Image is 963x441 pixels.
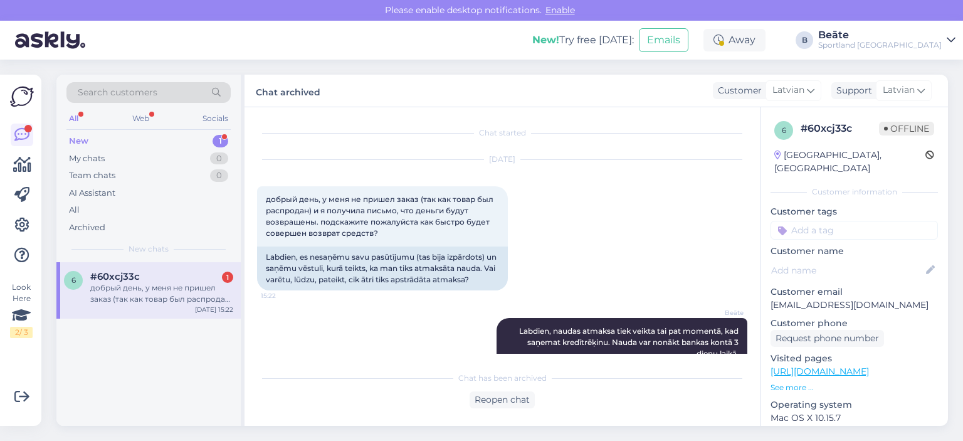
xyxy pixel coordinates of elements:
span: добрый день, у меня не пришел заказ (так как товар был распродан) и я получила письмо, что деньги... [266,194,495,238]
p: Customer phone [771,317,938,330]
input: Add a tag [771,221,938,240]
span: Beāte [697,308,744,317]
div: Web [130,110,152,127]
div: Beāte [818,30,942,40]
div: All [66,110,81,127]
div: 2 / 3 [10,327,33,338]
span: New chats [129,243,169,255]
p: Customer tags [771,205,938,218]
div: Support [831,84,872,97]
div: Socials [200,110,231,127]
div: [DATE] [257,154,747,165]
span: 6 [782,125,786,135]
button: Emails [639,28,688,52]
p: See more ... [771,382,938,393]
p: Mac OS X 10.15.7 [771,412,938,425]
a: [URL][DOMAIN_NAME] [771,366,869,377]
span: Offline [879,122,934,135]
span: Search customers [78,86,157,99]
span: 15:22 [261,291,308,300]
div: Request phone number [771,330,884,347]
span: Labdien, naudas atmaksa tiek veikta tai pat momentā, kad saņemat kredītrēķinu. Nauda var nonākt b... [519,326,740,358]
span: 6 [71,275,76,285]
div: Labdien, es nesaņēmu savu pasūtījumu (tas bija izpārdots) un saņēmu vēstuli, kurā teikts, ka man ... [257,247,508,290]
div: Chat started [257,127,747,139]
span: #60xcj33c [90,271,140,282]
p: [EMAIL_ADDRESS][DOMAIN_NAME] [771,299,938,312]
div: Archived [69,221,105,234]
div: Sportland [GEOGRAPHIC_DATA] [818,40,942,50]
label: Chat archived [256,82,320,99]
b: New! [532,34,559,46]
div: Team chats [69,169,115,182]
p: Operating system [771,398,938,412]
div: [DATE] 15:22 [195,305,233,314]
span: Chat has been archived [458,373,547,384]
a: BeāteSportland [GEOGRAPHIC_DATA] [818,30,955,50]
div: B [796,31,813,49]
div: Try free [DATE]: [532,33,634,48]
div: Customer [713,84,762,97]
div: 0 [210,152,228,165]
div: My chats [69,152,105,165]
div: New [69,135,88,147]
p: Customer name [771,245,938,258]
div: Customer information [771,186,938,198]
span: Latvian [772,83,804,97]
p: Customer email [771,285,938,299]
div: [GEOGRAPHIC_DATA], [GEOGRAPHIC_DATA] [774,149,925,175]
input: Add name [771,263,924,277]
p: Visited pages [771,352,938,365]
div: 1 [222,272,233,283]
div: Away [703,29,766,51]
div: 0 [210,169,228,182]
div: Reopen chat [470,391,535,408]
div: добрый день, у меня не пришел заказ (так как товар был распродан) и я получила письмо, что деньги... [90,282,233,305]
img: Askly Logo [10,85,34,109]
div: # 60xcj33c [801,121,879,136]
div: Look Here [10,282,33,338]
span: Latvian [883,83,915,97]
div: AI Assistant [69,187,115,199]
div: 1 [213,135,228,147]
div: All [69,204,80,216]
span: Enable [542,4,579,16]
